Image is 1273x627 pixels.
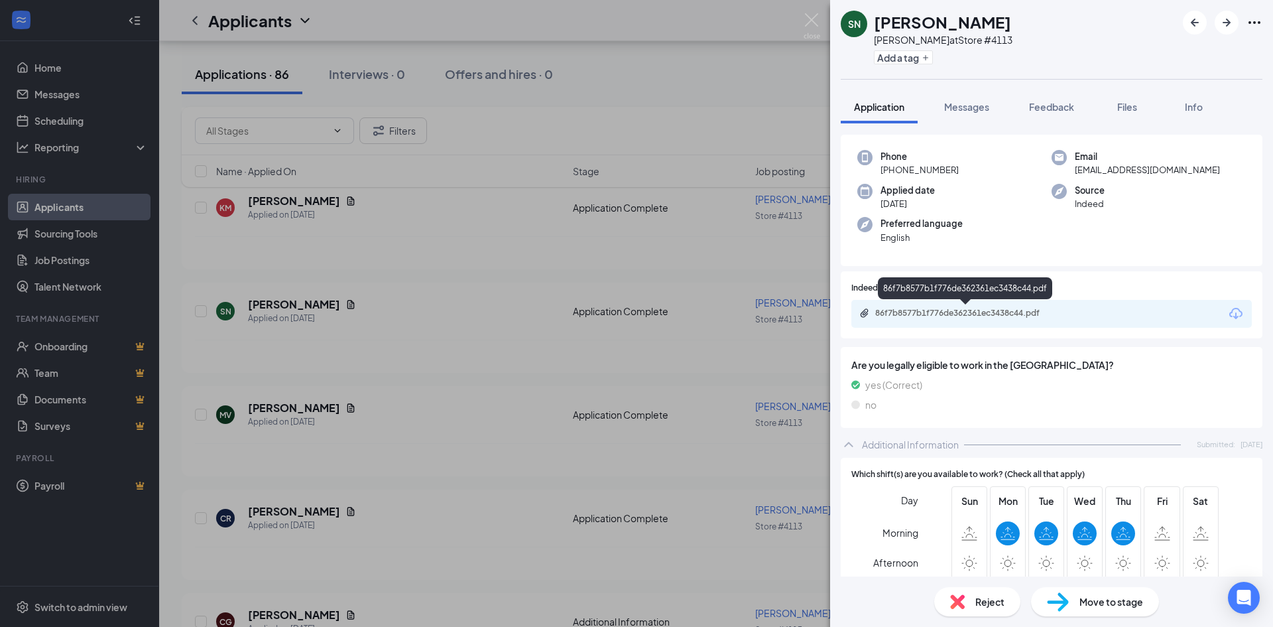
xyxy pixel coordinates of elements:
[880,150,959,163] span: Phone
[1029,101,1074,113] span: Feedback
[1117,101,1137,113] span: Files
[880,197,935,210] span: [DATE]
[996,494,1020,508] span: Mon
[1150,494,1174,508] span: Fri
[1189,494,1213,508] span: Sat
[1228,306,1244,322] svg: Download
[851,468,1085,481] span: Which shift(s) are you available to work? (Check all that apply)
[975,594,1004,609] span: Reject
[922,54,930,62] svg: Plus
[875,308,1061,318] div: 86f7b8577b1f776de362361ec3438c44.pdf
[851,358,1252,372] span: Are you legally eligible to work in the [GEOGRAPHIC_DATA]?
[1183,11,1207,35] button: ArrowLeftNew
[1075,197,1105,210] span: Indeed
[1187,15,1203,31] svg: ArrowLeftNew
[1241,439,1262,450] span: [DATE]
[880,217,963,230] span: Preferred language
[944,101,989,113] span: Messages
[880,231,963,244] span: English
[873,551,918,575] span: Afternoon
[1228,582,1260,614] div: Open Intercom Messenger
[874,33,1012,46] div: [PERSON_NAME] at Store #4113
[1073,494,1097,508] span: Wed
[874,11,1011,33] h1: [PERSON_NAME]
[862,438,959,451] div: Additional Information
[841,437,857,453] svg: ChevronUp
[1246,15,1262,31] svg: Ellipses
[957,494,981,508] span: Sun
[1075,184,1105,197] span: Source
[880,163,959,176] span: [PHONE_NUMBER]
[1079,594,1143,609] span: Move to stage
[901,493,918,508] span: Day
[1185,101,1203,113] span: Info
[851,282,910,295] span: Indeed Resume
[874,50,933,64] button: PlusAdd a tag
[880,184,935,197] span: Applied date
[878,277,1052,299] div: 86f7b8577b1f776de362361ec3438c44.pdf
[1215,11,1239,35] button: ArrowRight
[1075,163,1220,176] span: [EMAIL_ADDRESS][DOMAIN_NAME]
[1219,15,1235,31] svg: ArrowRight
[848,17,861,31] div: SN
[882,521,918,545] span: Morning
[865,397,877,412] span: no
[1197,439,1235,450] span: Submitted:
[854,101,904,113] span: Application
[865,378,922,392] span: yes (Correct)
[859,308,870,318] svg: Paperclip
[1034,494,1058,508] span: Tue
[1075,150,1220,163] span: Email
[859,308,1074,320] a: Paperclip86f7b8577b1f776de362361ec3438c44.pdf
[1111,494,1135,508] span: Thu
